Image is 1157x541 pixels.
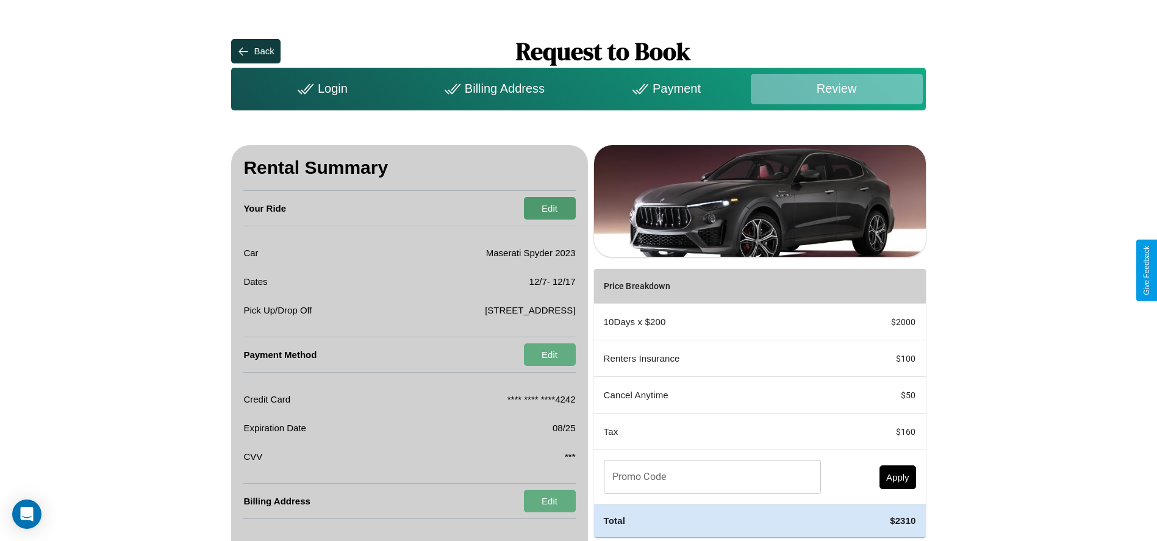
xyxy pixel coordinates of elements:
[553,420,576,436] p: 08/25
[594,269,831,304] th: Price Breakdown
[254,46,274,56] div: Back
[486,245,576,261] p: Maserati Spyder 2023
[1142,246,1151,295] div: Give Feedback
[524,197,576,220] button: Edit
[879,465,916,489] button: Apply
[406,74,578,104] div: Billing Address
[831,414,926,450] td: $ 160
[529,273,576,290] p: 12 / 7 - 12 / 17
[234,74,406,104] div: Login
[12,500,41,529] div: Open Intercom Messenger
[243,273,267,290] p: Dates
[243,145,575,191] h3: Rental Summary
[594,269,926,537] table: simple table
[243,391,290,407] p: Credit Card
[604,350,821,367] p: Renters Insurance
[243,484,310,518] h4: Billing Address
[243,420,306,436] p: Expiration Date
[243,337,317,372] h4: Payment Method
[604,514,821,527] h4: Total
[831,377,926,414] td: $ 50
[578,74,750,104] div: Payment
[604,313,821,330] p: 10 Days x $ 200
[243,302,312,318] p: Pick Up/Drop Off
[281,35,926,68] h1: Request to Book
[231,39,280,63] button: Back
[604,423,821,440] p: Tax
[243,191,286,226] h4: Your Ride
[524,343,576,366] button: Edit
[524,490,576,512] button: Edit
[243,245,258,261] p: Car
[840,514,916,527] h4: $ 2310
[751,74,923,104] div: Review
[243,448,262,465] p: CVV
[604,387,821,403] p: Cancel Anytime
[831,304,926,340] td: $ 2000
[831,340,926,377] td: $ 100
[485,302,575,318] p: [STREET_ADDRESS]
